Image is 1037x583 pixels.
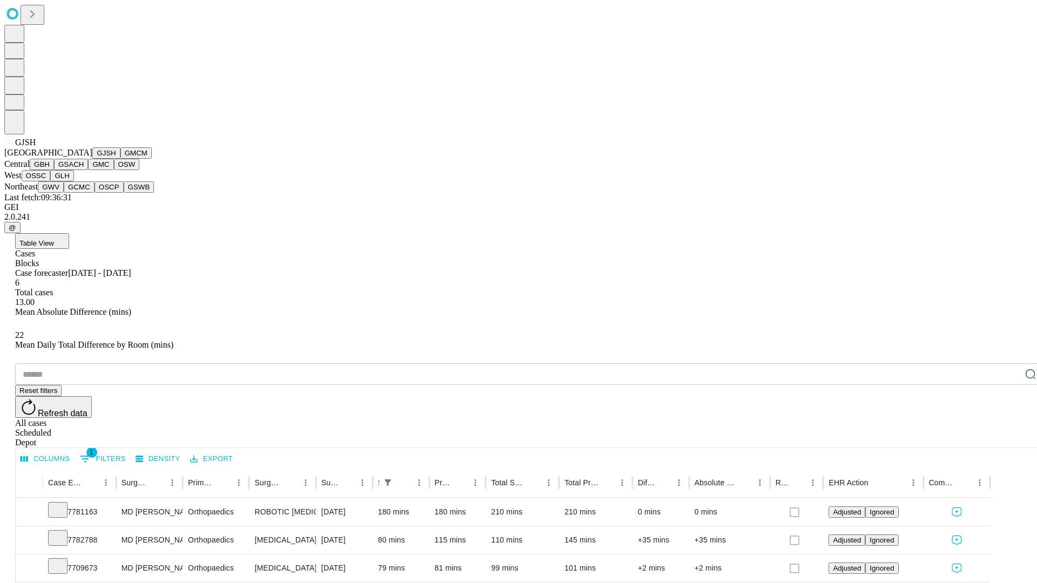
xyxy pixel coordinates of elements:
[122,526,177,554] div: MD [PERSON_NAME] [PERSON_NAME] Md
[187,451,235,467] button: Export
[321,554,367,582] div: [DATE]
[453,475,468,490] button: Sort
[9,223,16,232] span: @
[68,268,131,277] span: [DATE] - [DATE]
[21,559,37,578] button: Expand
[865,506,898,518] button: Ignored
[321,526,367,554] div: [DATE]
[77,450,129,467] button: Show filters
[638,554,684,582] div: +2 mins
[15,278,19,287] span: 6
[378,478,379,487] div: Scheduled In Room Duration
[48,478,82,487] div: Case Epic Id
[88,159,113,170] button: GMC
[231,475,246,490] button: Menu
[15,340,173,349] span: Mean Daily Total Difference by Room (mins)
[4,222,21,233] button: @
[435,554,481,582] div: 81 mins
[122,498,177,526] div: MD [PERSON_NAME] [PERSON_NAME] Md
[321,498,367,526] div: [DATE]
[790,475,805,490] button: Sort
[378,526,424,554] div: 80 mins
[829,562,865,574] button: Adjusted
[378,498,424,526] div: 180 mins
[21,503,37,522] button: Expand
[805,475,820,490] button: Menu
[378,554,424,582] div: 79 mins
[695,478,736,487] div: Absolute Difference
[50,170,73,181] button: GLH
[870,508,894,516] span: Ignored
[48,526,111,554] div: 7782788
[21,531,37,550] button: Expand
[638,526,684,554] div: +35 mins
[18,451,73,467] button: Select columns
[491,498,554,526] div: 210 mins
[870,564,894,572] span: Ignored
[435,478,452,487] div: Predicted In Room Duration
[865,534,898,546] button: Ignored
[4,202,1033,212] div: GEI
[15,297,35,307] span: 13.00
[615,475,630,490] button: Menu
[4,182,38,191] span: Northeast
[30,159,54,170] button: GBH
[283,475,298,490] button: Sort
[188,526,244,554] div: Orthopaedics
[600,475,615,490] button: Sort
[188,478,215,487] div: Primary Service
[38,181,64,193] button: GWV
[133,451,183,467] button: Density
[870,475,885,490] button: Sort
[98,475,113,490] button: Menu
[541,475,556,490] button: Menu
[656,475,671,490] button: Sort
[48,554,111,582] div: 7709673
[124,181,154,193] button: GSWB
[15,307,131,316] span: Mean Absolute Difference (mins)
[64,181,95,193] button: GCMC
[833,508,861,516] span: Adjusted
[120,147,152,159] button: GMCM
[254,526,310,554] div: [MEDICAL_DATA] [MEDICAL_DATA]
[4,171,22,180] span: West
[83,475,98,490] button: Sort
[19,239,54,247] span: Table View
[355,475,370,490] button: Menu
[95,181,124,193] button: OSCP
[491,554,554,582] div: 99 mins
[564,554,627,582] div: 101 mins
[833,536,861,544] span: Adjusted
[435,498,481,526] div: 180 mins
[114,159,140,170] button: OSW
[15,385,62,396] button: Reset filters
[4,212,1033,222] div: 2.0.241
[829,506,865,518] button: Adjusted
[564,526,627,554] div: 145 mins
[92,147,120,159] button: GJSH
[468,475,483,490] button: Menu
[870,536,894,544] span: Ignored
[254,498,310,526] div: ROBOTIC [MEDICAL_DATA] KNEE TOTAL
[491,478,525,487] div: Total Scheduled Duration
[380,475,395,490] div: 1 active filter
[38,409,87,418] span: Refresh data
[829,478,868,487] div: EHR Action
[776,478,790,487] div: Resolved in EHR
[695,526,765,554] div: +35 mins
[638,478,655,487] div: Difference
[526,475,541,490] button: Sort
[19,387,57,395] span: Reset filters
[833,564,861,572] span: Adjusted
[4,148,92,157] span: [GEOGRAPHIC_DATA]
[254,554,310,582] div: [MEDICAL_DATA] WITH [MEDICAL_DATA] REPAIR
[380,475,395,490] button: Show filters
[435,526,481,554] div: 115 mins
[340,475,355,490] button: Sort
[4,193,72,202] span: Last fetch: 09:36:31
[865,562,898,574] button: Ignored
[671,475,686,490] button: Menu
[122,478,149,487] div: Surgeon Name
[564,498,627,526] div: 210 mins
[15,288,53,297] span: Total cases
